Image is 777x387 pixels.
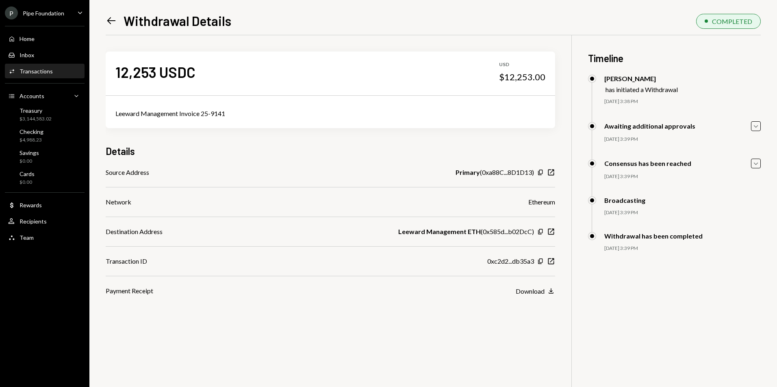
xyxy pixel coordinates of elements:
div: Consensus has been reached [604,159,691,167]
a: Treasury$3,144,583.02 [5,105,85,124]
div: [DATE] 3:39 PM [604,209,761,216]
div: Home [20,35,35,42]
button: Download [516,287,555,296]
div: 12,253 USDC [115,63,195,81]
div: Checking [20,128,43,135]
div: COMPLETED [712,17,752,25]
div: [PERSON_NAME] [604,75,678,82]
div: Inbox [20,52,34,58]
div: [DATE] 3:39 PM [604,136,761,143]
div: $3,144,583.02 [20,116,52,123]
div: Pipe Foundation [23,10,64,17]
div: Ethereum [528,197,555,207]
div: Network [106,197,131,207]
a: Inbox [5,47,85,62]
div: Transactions [20,68,53,75]
div: Download [516,287,545,295]
a: Recipients [5,214,85,228]
div: Team [20,234,34,241]
a: Cards$0.00 [5,168,85,187]
h1: Withdrawal Details [124,13,231,29]
a: Transactions [5,64,85,78]
div: $0.00 [20,179,35,186]
div: Transaction ID [106,256,147,266]
div: [DATE] 3:38 PM [604,98,761,105]
div: Withdrawal has been completed [604,232,703,240]
div: has initiated a Withdrawal [606,86,678,93]
div: [DATE] 3:39 PM [604,173,761,180]
a: Accounts [5,88,85,103]
div: Awaiting additional approvals [604,122,695,130]
h3: Timeline [588,52,761,65]
div: [DATE] 3:39 PM [604,245,761,252]
div: Rewards [20,202,42,209]
b: Leeward Management ETH [398,227,481,236]
div: 0xc2d2...db35a3 [487,256,534,266]
div: Payment Receipt [106,286,153,296]
div: Broadcasting [604,196,645,204]
div: Recipients [20,218,47,225]
div: P [5,6,18,19]
b: Primary [456,168,480,177]
div: USD [499,61,545,68]
div: ( 0xa88C...8D1D13 ) [456,168,534,177]
div: Savings [20,149,39,156]
div: $4,988.23 [20,137,43,144]
div: ( 0x585d...b02DcC ) [398,227,534,236]
a: Savings$0.00 [5,147,85,166]
div: Cards [20,170,35,177]
a: Checking$4,988.23 [5,126,85,145]
div: Accounts [20,92,44,99]
div: Destination Address [106,227,163,236]
div: Source Address [106,168,149,177]
div: $12,253.00 [499,71,545,83]
div: $0.00 [20,158,39,165]
h3: Details [106,144,135,158]
a: Home [5,31,85,46]
div: Leeward Management Invoice 25-9141 [115,109,545,118]
a: Rewards [5,198,85,212]
div: Treasury [20,107,52,114]
a: Team [5,230,85,245]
